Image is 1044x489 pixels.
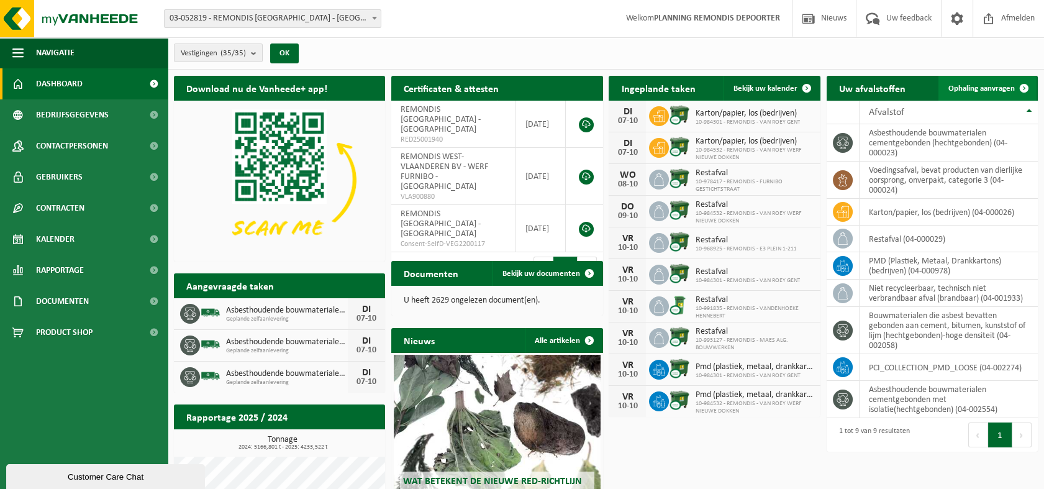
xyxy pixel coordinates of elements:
div: WO [615,170,640,180]
img: Download de VHEPlus App [174,101,385,259]
span: 10-984301 - REMONDIS - VAN ROEY GENT [695,277,800,285]
div: 10-10 [615,339,640,347]
img: WB-1100-CU [669,263,690,284]
span: REMONDIS [GEOGRAPHIC_DATA] - [GEOGRAPHIC_DATA] [401,105,481,134]
td: bouwmaterialen die asbest bevatten gebonden aan cement, bitumen, kunststof of lijm (hechtgebonden... [860,307,1038,354]
span: Pmd (plastiek, metaal, drankkartons) (bedrijven) [695,362,814,372]
td: asbesthoudende bouwmaterialen cementgebonden (hechtgebonden) (04-000023) [860,124,1038,162]
span: REMONDIS [GEOGRAPHIC_DATA] - [GEOGRAPHIC_DATA] [401,209,481,239]
h2: Rapportage 2025 / 2024 [174,404,300,429]
div: 10-10 [615,275,640,284]
td: niet recycleerbaar, technisch niet verbrandbaar afval (brandbaar) (04-001933) [860,280,1038,307]
div: DO [615,202,640,212]
count: (35/35) [220,49,246,57]
td: PMD (Plastiek, Metaal, Drankkartons) (bedrijven) (04-000978) [860,252,1038,280]
td: [DATE] [516,148,566,205]
img: WB-1100-CU [669,231,690,252]
span: Geplande zelfaanlevering [226,379,348,386]
div: VR [615,297,640,307]
span: Asbesthoudende bouwmaterialen cementgebonden (hechtgebonden) [226,369,348,379]
h2: Documenten [391,261,471,285]
span: Contracten [36,193,84,224]
span: Restafval [695,168,814,178]
span: Kalender [36,224,75,255]
span: Geplande zelfaanlevering [226,316,348,323]
button: Vestigingen(35/35) [174,43,263,62]
h2: Certificaten & attesten [391,76,511,100]
span: Restafval [695,267,800,277]
span: Bedrijfsgegevens [36,99,109,130]
span: Product Shop [36,317,93,348]
span: 2024: 5166,801 t - 2025: 4233,522 t [180,444,385,450]
button: OK [270,43,299,63]
span: 10-984532 - REMONDIS - VAN ROEY WERF NIEUWE DOKKEN [695,147,814,162]
span: 03-052819 - REMONDIS WEST-VLAANDEREN - OOSTENDE [165,10,381,27]
img: WB-1100-CU [669,358,690,379]
img: WB-1100-CU [669,390,690,411]
span: REMONDIS WEST-VLAANDEREN BV - WERF FURNIBO - [GEOGRAPHIC_DATA] [401,152,488,191]
h2: Ingeplande taken [609,76,707,100]
span: Restafval [695,200,814,210]
span: Afvalstof [869,107,904,117]
button: Previous [968,423,988,447]
span: Navigatie [36,37,75,68]
h2: Aangevraagde taken [174,273,286,298]
span: Consent-SelfD-VEG2200117 [401,239,506,249]
a: Bekijk uw documenten [492,261,602,286]
img: WB-1100-CU [669,104,690,126]
div: 07-10 [354,346,379,355]
div: VR [615,329,640,339]
div: 09-10 [615,212,640,221]
a: Ophaling aanvragen [938,76,1037,101]
span: Asbesthoudende bouwmaterialen cementgebonden (hechtgebonden) [226,337,348,347]
span: Pmd (plastiek, metaal, drankkartons) (bedrijven) [695,390,814,400]
span: Gebruikers [36,162,83,193]
img: BL-SO-LV [200,334,221,355]
button: 1 [988,423,1012,447]
div: DI [354,368,379,378]
div: 07-10 [615,149,640,157]
div: DI [615,139,640,149]
span: Karton/papier, los (bedrijven) [695,109,800,119]
div: 07-10 [354,378,379,386]
div: VR [615,392,640,402]
img: BL-SO-LV [200,365,221,386]
span: Bekijk uw kalender [733,85,797,93]
span: 10-984301 - REMONDIS - VAN ROEY GENT [695,119,800,126]
span: 03-052819 - REMONDIS WEST-VLAANDEREN - OOSTENDE [164,9,381,28]
td: [DATE] [516,101,566,148]
div: 1 tot 9 van 9 resultaten [833,421,910,449]
div: DI [354,336,379,346]
div: 07-10 [354,314,379,323]
div: 10-10 [615,402,640,411]
h2: Download nu de Vanheede+ app! [174,76,340,100]
span: 10-978417 - REMONDIS - FURNIBO GESTICHTSTRAAT [695,178,814,193]
span: Ophaling aanvragen [948,85,1015,93]
img: WB-0240-CU [669,295,690,316]
img: WB-1100-CU [669,136,690,157]
span: VLA900880 [401,192,506,202]
div: 07-10 [615,117,640,126]
img: BL-SO-LV [200,302,221,323]
div: VR [615,360,640,370]
button: Next [1012,423,1032,447]
span: Karton/papier, los (bedrijven) [695,137,814,147]
span: 10-984532 - REMONDIS - VAN ROEY WERF NIEUWE DOKKEN [695,400,814,415]
span: 10-991835 - REMONDIS - VANDENHOEKE HENNEBERT [695,305,814,320]
div: 10-10 [615,370,640,379]
span: 10-993127 - REMONDIS - MAES ALG. BOUWWERKEN [695,337,814,352]
td: restafval (04-000029) [860,226,1038,252]
span: Asbesthoudende bouwmaterialen cementgebonden (hechtgebonden) [226,306,348,316]
span: Restafval [695,295,814,305]
img: WB-1100-CU [669,326,690,347]
p: U heeft 2629 ongelezen document(en). [404,296,590,305]
strong: PLANNING REMONDIS DEPOORTER [654,14,780,23]
span: RED25001940 [401,135,506,145]
h2: Nieuws [391,328,447,352]
td: karton/papier, los (bedrijven) (04-000026) [860,199,1038,226]
span: 10-984301 - REMONDIS - VAN ROEY GENT [695,372,814,380]
span: Bekijk uw documenten [502,270,580,278]
div: VR [615,234,640,244]
span: Contactpersonen [36,130,108,162]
